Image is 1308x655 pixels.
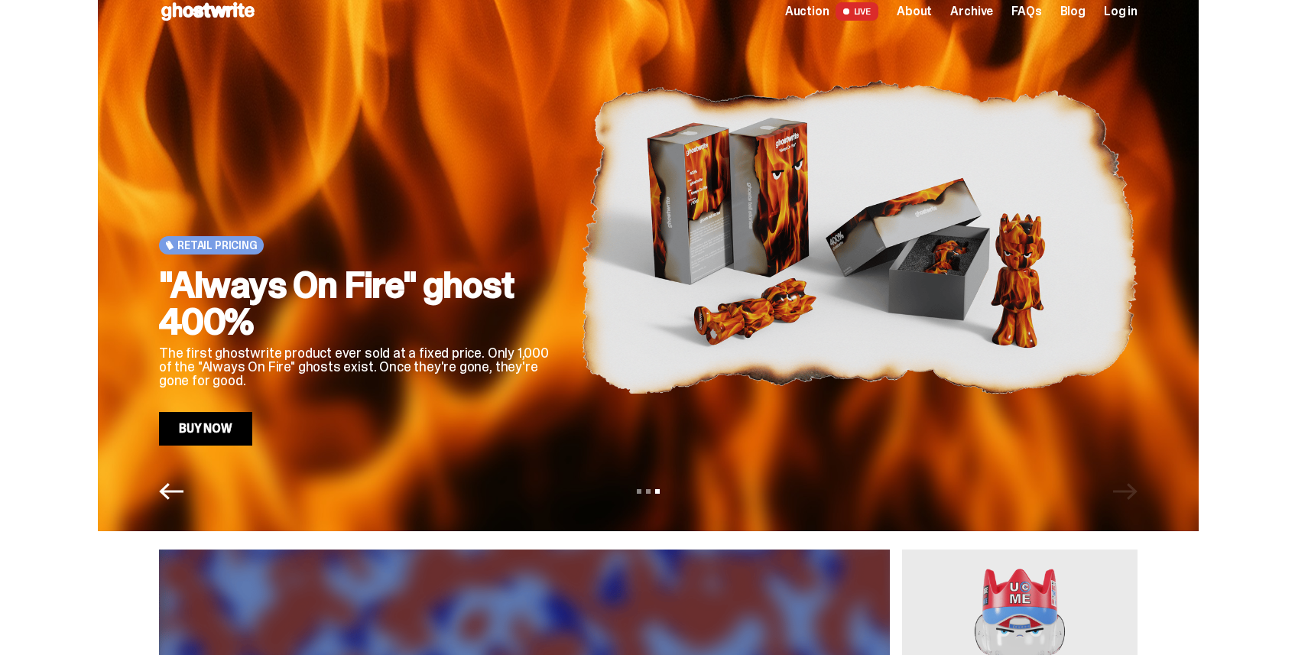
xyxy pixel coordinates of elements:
[646,489,651,494] button: View slide 2
[836,2,879,21] span: LIVE
[637,489,641,494] button: View slide 1
[159,412,252,446] a: Buy Now
[159,267,557,340] h2: "Always On Fire" ghost 400%
[159,346,557,387] p: The first ghostwrite product ever sold at a fixed price. Only 1,000 of the "Always On Fire" ghost...
[950,5,993,18] a: Archive
[159,479,183,504] button: Previous
[177,239,258,251] span: Retail Pricing
[655,489,660,494] button: View slide 3
[785,2,878,21] a: Auction LIVE
[1104,5,1138,18] a: Log in
[1060,5,1086,18] a: Blog
[897,5,932,18] a: About
[581,28,1138,446] img: "Always On Fire" ghost 400%
[785,5,829,18] span: Auction
[1011,5,1041,18] a: FAQs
